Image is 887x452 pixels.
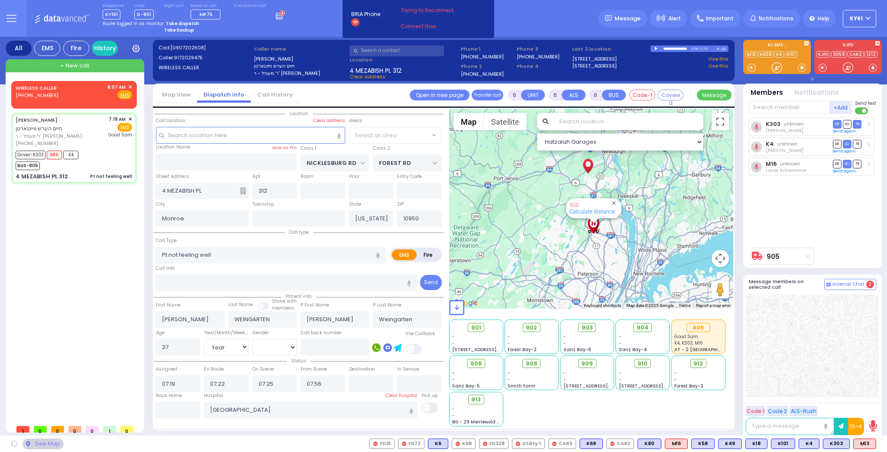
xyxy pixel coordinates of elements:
span: K4 [63,151,78,159]
span: Phone 3 [517,45,570,53]
div: Year/Month/Week/Day [204,329,249,336]
span: Call type [285,229,313,236]
span: - [674,376,677,383]
div: Pt not feeling well [90,173,132,180]
div: ALS [665,439,688,449]
span: Yomi Sofer [766,147,803,154]
div: 905 [686,323,710,333]
span: [STREET_ADDRESS][PERSON_NAME] [563,383,645,389]
span: - [452,412,455,419]
img: red-radio-icon.svg [456,442,460,446]
label: [PHONE_NUMBER] [461,53,504,60]
span: + New call [60,61,89,70]
span: ר' מעכיל - ר' [PERSON_NAME] [16,132,106,140]
label: WIRELESS CALLER [159,64,251,71]
label: P Last Name [373,302,401,309]
button: Code-1 [629,90,655,100]
img: red-radio-icon.svg [516,442,520,446]
span: TR [853,120,861,128]
span: DR [833,120,842,128]
button: Covered [657,90,683,100]
span: Important [706,15,734,23]
button: Map camera controls [712,250,729,267]
div: BLS [428,439,448,449]
span: unknown [783,121,804,127]
div: K303 [823,439,850,449]
span: 7:19 AM [109,116,126,123]
label: Gender [253,329,269,336]
label: חיים הערש וויינגארטן [254,62,346,70]
label: Caller: [159,54,251,61]
label: Turn off text [855,107,869,115]
button: Members [751,88,783,98]
button: UNIT [521,90,545,100]
span: 902 [526,323,537,332]
div: CHAIM HERSH WEINGARTEN [580,158,596,184]
img: red-radio-icon.svg [552,442,557,446]
a: M16 [766,161,777,167]
span: 910 [638,359,647,368]
a: Send again [833,129,856,134]
span: TR [853,160,861,168]
label: Call Location [156,117,185,124]
span: - [563,376,566,383]
span: Phone 2 [461,63,514,70]
a: [STREET_ADDRESS] [572,62,617,70]
span: Forest Bay-2 [508,346,537,353]
span: - [452,376,455,383]
label: Call back number [301,329,342,336]
span: Clear address [350,73,385,80]
a: History [92,41,118,56]
span: 8:07 AM [107,84,126,90]
div: FD72 [398,439,424,449]
label: Medic on call [191,3,223,9]
label: Dispatcher [103,3,124,9]
span: 1 [103,426,116,433]
div: K18 [745,439,767,449]
label: [PHONE_NUMBER] [461,71,504,77]
button: Drag Pegman onto the map to open Street View [712,281,729,298]
label: Floor [349,173,359,180]
a: Connect Now [401,23,469,30]
span: 0 [34,426,47,433]
span: - [452,406,455,412]
span: Sanz Bay-4 [619,346,647,353]
input: Search member [749,101,830,114]
span: 0 [68,426,81,433]
label: City [156,201,165,208]
label: En Route [204,366,224,373]
div: Utility 1 [512,439,545,449]
img: red-radio-icon.svg [373,442,378,446]
span: MF75 [200,11,213,18]
button: Code 1 [746,406,765,416]
div: K-18 [717,45,728,52]
a: Use this [709,55,728,63]
div: M13 [853,439,876,449]
input: Search a contact [350,45,444,56]
img: red-radio-icon.svg [402,442,406,446]
a: Dispatch info [197,90,251,99]
a: M13 [745,51,758,58]
a: Use this [709,62,728,70]
label: Apt [253,173,260,180]
span: Chemy Schaffer [766,127,803,134]
label: Room [301,173,314,180]
span: SO [843,120,851,128]
div: BLS [745,439,767,449]
span: ✕ [128,116,132,123]
div: EMS [34,41,60,56]
label: In Service [397,366,419,373]
a: K4 [774,51,784,58]
button: Send [420,275,442,290]
label: Age [156,329,165,336]
span: - [508,370,510,376]
label: Assigned [156,366,177,373]
label: Lines [134,3,154,9]
a: Open this area in Google Maps (opens a new window) [451,297,480,309]
label: Night unit [164,3,183,9]
span: TR [853,140,861,148]
button: Message [697,90,732,100]
label: Save as POI [272,145,297,151]
a: Open in new page [410,90,469,100]
span: - [508,376,510,383]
